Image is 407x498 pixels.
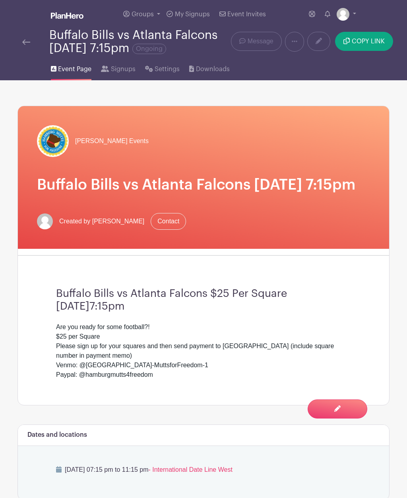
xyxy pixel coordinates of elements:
img: default-ce2991bfa6775e67f084385cd625a349d9dcbb7a52a09fb2fda1e96e2d18dcdb.png [37,213,53,229]
h6: Dates and locations [27,431,87,439]
img: IMG_5080.jpeg [37,125,69,157]
div: Are you ready for some football?! $25 per Square Please sign up for your squares and then send pa... [56,322,351,380]
a: Downloads [189,55,229,80]
span: COPY LINK [352,38,385,45]
span: Message [248,37,273,46]
span: - International Date Line West [148,466,232,473]
span: Created by [PERSON_NAME] [59,217,144,226]
span: Signups [111,64,136,74]
span: [PERSON_NAME] Events [75,136,149,146]
button: COPY LINK [335,32,393,51]
span: Ongoing [132,44,166,54]
p: [DATE] 07:15 pm to 11:15 pm [56,465,351,475]
a: Settings [145,55,180,80]
a: Signups [101,55,135,80]
div: Buffalo Bills vs Atlanta Falcons [DATE] 7:15pm [49,29,223,55]
span: Event Invites [227,11,266,17]
h3: Buffalo Bills vs Atlanta Falcons $25 Per Square [DATE]7:15pm [56,287,351,313]
span: Groups [132,11,154,17]
a: Contact [151,213,186,230]
h1: Buffalo Bills vs Atlanta Falcons [DATE] 7:15pm [37,176,370,194]
span: My Signups [175,11,210,17]
a: Event Page [51,55,91,80]
span: Settings [155,64,180,74]
img: default-ce2991bfa6775e67f084385cd625a349d9dcbb7a52a09fb2fda1e96e2d18dcdb.png [337,8,349,21]
a: Message [231,32,281,51]
img: back-arrow-29a5d9b10d5bd6ae65dc969a981735edf675c4d7a1fe02e03b50dbd4ba3cdb55.svg [22,39,30,45]
img: logo_white-6c42ec7e38ccf1d336a20a19083b03d10ae64f83f12c07503d8b9e83406b4c7d.svg [51,12,83,19]
span: Downloads [196,64,230,74]
span: Event Page [58,64,91,74]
